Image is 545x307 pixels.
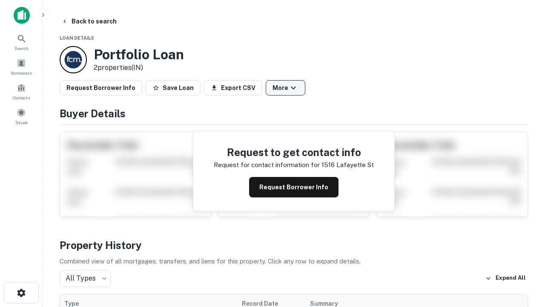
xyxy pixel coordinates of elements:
p: Combined view of all mortgages, transfers, and liens for this property. Click any row to expand d... [60,256,528,266]
button: Save Loan [146,80,201,96]
p: Request for contact information for [214,160,320,170]
h4: Property History [60,237,528,253]
span: Loan Details [60,35,94,41]
a: Saved [3,104,40,127]
span: Search [14,45,29,52]
img: capitalize-icon.png [14,7,30,24]
iframe: Chat Widget [502,211,545,252]
button: Back to search [58,14,120,29]
a: Borrowers [3,55,40,78]
button: Request Borrower Info [60,80,142,96]
button: Request Borrower Info [249,177,338,197]
p: 1516 lafayette st [321,160,374,170]
h3: Portfolio Loan [94,46,184,63]
a: Search [3,30,40,53]
div: All Types [60,270,111,287]
span: Saved [15,119,28,126]
h4: Request to get contact info [214,145,374,160]
button: Export CSV [204,80,262,96]
button: More [266,80,305,96]
button: Expand All [483,272,528,285]
h4: Buyer Details [60,106,528,121]
span: Borrowers [11,70,32,76]
span: Contacts [13,94,30,101]
p: 2 properties (IN) [94,63,184,73]
a: Contacts [3,80,40,103]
